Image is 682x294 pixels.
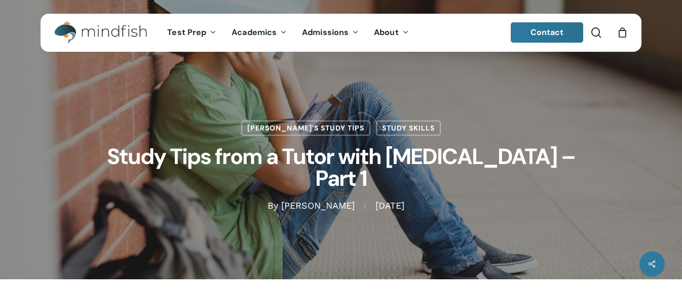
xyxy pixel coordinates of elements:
a: Academics [224,28,294,37]
span: Academics [232,27,277,38]
span: By [268,203,278,210]
h1: Study Tips from a Tutor with [MEDICAL_DATA] – Part 1 [88,136,594,200]
a: Admissions [294,28,366,37]
header: Main Menu [41,14,641,52]
a: About [366,28,416,37]
span: Admissions [302,27,349,38]
span: Contact [531,27,564,38]
a: Contact [511,22,584,43]
span: About [374,27,399,38]
a: [PERSON_NAME]'s Study Tips [241,120,370,136]
a: [PERSON_NAME] [281,201,355,211]
span: Test Prep [167,27,206,38]
span: [DATE] [365,203,414,210]
a: Study Skills [376,120,441,136]
nav: Main Menu [160,14,416,52]
a: Test Prep [160,28,224,37]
